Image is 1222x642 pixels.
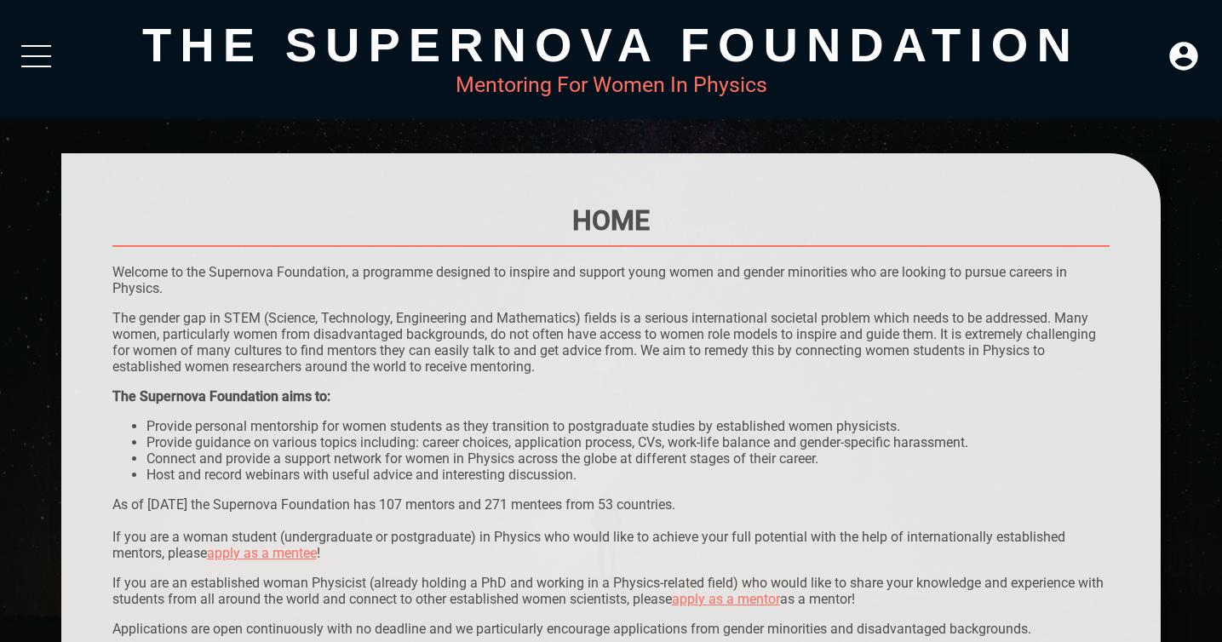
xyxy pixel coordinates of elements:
a: apply as a mentor [672,591,780,607]
p: Welcome to the Supernova Foundation, a programme designed to inspire and support young women and ... [112,264,1110,296]
li: Provide personal mentorship for women students as they transition to postgraduate studies by esta... [146,418,1110,434]
p: The gender gap in STEM (Science, Technology, Engineering and Mathematics) fields is a serious int... [112,310,1110,375]
li: Provide guidance on various topics including: career choices, application process, CVs, work-life... [146,434,1110,450]
li: Connect and provide a support network for women in Physics across the globe at different stages o... [146,450,1110,467]
div: The Supernova Foundation aims to: [112,388,1110,404]
div: Mentoring For Women In Physics [61,72,1162,97]
a: apply as a mentee [207,545,317,561]
p: If you are an established woman Physicist (already holding a PhD and working in a Physics-related... [112,575,1110,607]
li: Host and record webinars with useful advice and interesting discussion. [146,467,1110,483]
p: Applications are open continuously with no deadline and we particularly encourage applications fr... [112,621,1110,637]
h1: Home [112,204,1110,237]
div: The Supernova Foundation [61,17,1162,72]
p: As of [DATE] the Supernova Foundation has 107 mentors and 271 mentees from 53 countries. If you a... [112,496,1110,561]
